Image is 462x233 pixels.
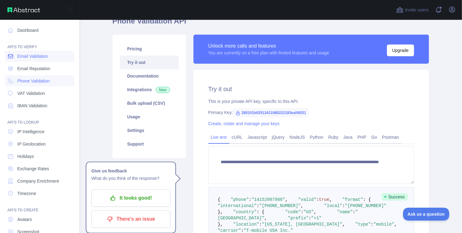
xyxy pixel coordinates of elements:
span: : [309,216,311,221]
span: , [265,216,267,221]
span: "14152007986" [252,197,285,202]
span: Holidays [17,153,34,159]
span: Success [382,193,408,201]
a: Company Enrichment [5,176,74,187]
span: "type" [355,222,371,227]
a: IBAN Validation [5,100,74,111]
span: , [301,203,303,208]
a: jQuery [269,132,287,142]
button: Upgrade [387,44,414,56]
span: "local" [324,203,342,208]
span: Company Enrichment [17,178,59,184]
span: "carrier" [218,228,241,233]
span: : [259,222,262,227]
a: Timezone [5,188,74,199]
span: "[PHONE_NUMBER]" [259,203,301,208]
span: "valid" [298,197,316,202]
a: VAT Validation [5,88,74,99]
span: Timezone [17,190,36,197]
div: You are currently on a free plan with limited features and usage [208,50,329,56]
span: "[PHONE_NUMBER]" [345,203,386,208]
span: IP Geolocation [17,141,46,147]
a: Postman [379,132,401,142]
span: Invite users [405,6,429,14]
img: Abstract API [7,7,40,12]
span: "[US_STATE], [GEOGRAPHIC_DATA]" [262,222,342,227]
span: : [342,203,345,208]
span: "mobile" [374,222,394,227]
div: Unlock more calls and features [208,42,329,50]
a: Dashboard [5,25,74,36]
a: PHP [355,132,369,142]
span: "country" [233,210,257,214]
a: Create, rotate and manage your keys [208,121,280,126]
span: IBAN Validation [17,103,47,109]
a: IP Intelligence [5,126,74,137]
span: : [371,222,373,227]
span: true [319,197,329,202]
a: Avatars [5,214,74,225]
span: }, [218,222,223,227]
span: "[GEOGRAPHIC_DATA]" [218,210,358,221]
a: IP Geolocation [5,138,74,150]
span: , [342,222,345,227]
a: Java [341,132,355,142]
span: : { [257,210,265,214]
span: : [241,228,244,233]
span: "international" [218,203,257,208]
span: , [285,197,288,202]
a: Usage [120,110,179,124]
span: "T-mobile USA Inc." [244,228,293,233]
a: cURL [229,132,245,142]
h1: Phone Validation API [112,16,429,31]
span: "US" [303,210,314,214]
a: Javascript [245,132,269,142]
span: Exchange Rates [17,166,49,172]
button: Invite users [395,5,430,15]
a: Live test [208,132,229,142]
span: "prefix" [288,216,308,221]
span: VAT Validation [17,90,45,96]
span: Avatars [17,216,32,222]
span: "phone" [231,197,249,202]
span: Phone Validation [17,78,50,84]
a: Holidays [5,151,74,162]
span: { [218,197,220,202]
a: Pricing [120,42,179,56]
span: "code" [285,210,301,214]
div: API'S TO VERIFY [5,37,74,49]
span: Email Validation [17,53,48,59]
span: , [394,222,397,227]
a: NodeJS [287,132,307,142]
span: : [301,210,303,214]
span: "format" [342,197,363,202]
span: "name" [337,210,353,214]
a: Settings [120,124,179,137]
span: Email Reputation [17,66,50,72]
a: Support [120,137,179,151]
a: Exchange Rates [5,163,74,174]
iframe: Toggle Customer Support [403,208,450,221]
span: , [329,197,332,202]
span: IP Intelligence [17,129,45,135]
span: New [156,87,170,93]
span: }, [218,210,223,214]
h2: Try it out [208,85,414,93]
a: Ruby [326,132,341,142]
span: : [353,210,355,214]
div: API'S TO CREATE [5,200,74,213]
div: This is your private API key, specific to this API. [208,98,414,104]
div: Primary Key: [208,109,414,116]
span: 280101b02513411980222183eaf40f31 [233,108,309,117]
span: "location" [233,222,259,227]
div: API'S TO LOOKUP [5,112,74,125]
span: : { [363,197,371,202]
a: Try it out [120,56,179,69]
a: Go [369,132,379,142]
span: : [249,197,251,202]
span: : [316,197,319,202]
span: "+1" [311,216,322,221]
a: Phone Validation [5,75,74,87]
a: Email Reputation [5,63,74,74]
a: Email Validation [5,51,74,62]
